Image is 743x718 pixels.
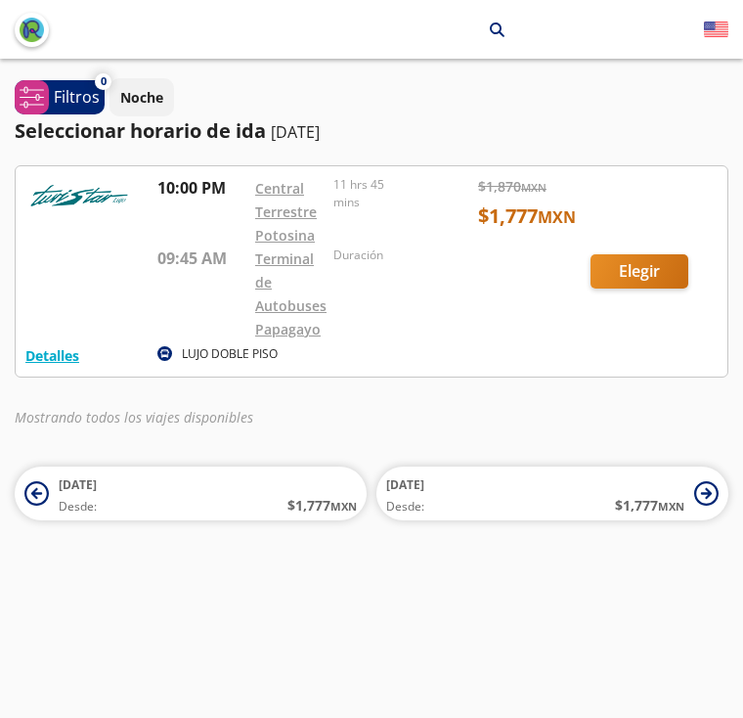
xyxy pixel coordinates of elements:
button: Detalles [25,345,79,366]
span: $ 1,777 [615,495,684,516]
p: Seleccionar horario de ida [15,116,266,146]
button: [DATE]Desde:$1,777MXN [376,467,728,520]
span: 0 [101,73,107,90]
button: 0Filtros [15,80,105,114]
a: Terminal de Autobuses Papagayo [255,249,327,338]
span: [DATE] [59,476,97,493]
a: Central Terrestre Potosina [255,179,317,245]
small: MXN [658,499,684,514]
small: MXN [330,499,357,514]
span: [DATE] [386,476,424,493]
span: Desde: [386,498,424,516]
em: Mostrando todos los viajes disponibles [15,408,253,426]
button: Noche [109,78,174,116]
span: Desde: [59,498,97,516]
button: [DATE]Desde:$1,777MXN [15,467,367,520]
span: $ 1,777 [287,495,357,516]
p: Acapulco [415,20,475,40]
p: Filtros [54,85,100,109]
p: LUJO DOBLE PISO [182,345,278,363]
p: Noche [120,87,163,108]
p: [DATE] [271,120,320,144]
button: English [704,18,728,42]
button: back [15,13,49,47]
p: [GEOGRAPHIC_DATA][PERSON_NAME] [243,20,390,40]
